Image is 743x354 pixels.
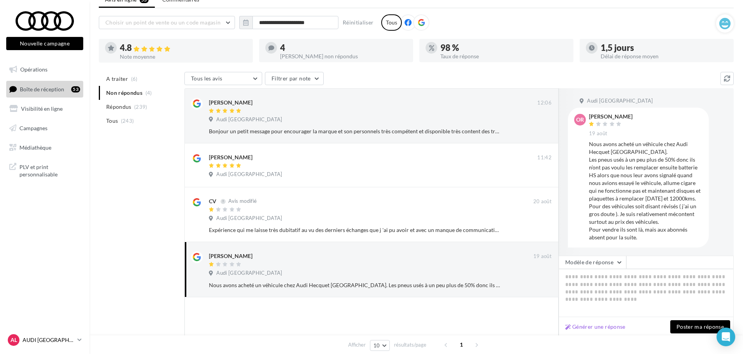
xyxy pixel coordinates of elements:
[440,44,567,52] div: 98 %
[19,125,47,131] span: Campagnes
[6,37,83,50] button: Nouvelle campagne
[216,116,282,123] span: Audi [GEOGRAPHIC_DATA]
[440,54,567,59] div: Taux de réponse
[670,320,730,333] button: Poster ma réponse
[228,198,257,204] span: Avis modifié
[20,66,47,73] span: Opérations
[209,99,252,106] div: [PERSON_NAME]
[209,197,216,205] div: CV
[394,341,426,349] span: résultats/page
[131,76,138,82] span: (6)
[121,118,134,124] span: (243)
[562,322,629,331] button: Générer une réponse
[589,114,633,119] div: [PERSON_NAME]
[455,338,468,351] span: 1
[99,16,235,29] button: Choisir un point de vente ou un code magasin
[537,99,552,106] span: 12:06
[348,341,366,349] span: Afficher
[209,252,252,260] div: [PERSON_NAME]
[23,336,74,344] p: AUDI [GEOGRAPHIC_DATA]
[209,281,501,289] div: Nous avons acheté un véhicule chez Audi Hecquet [GEOGRAPHIC_DATA]. Les pneus usés à un peu plus d...
[601,44,727,52] div: 1,5 jours
[191,75,223,82] span: Tous les avis
[381,14,402,31] div: Tous
[209,127,501,135] div: Bonjour un petit message pour encourager la marque et son personnels très compétent et disponible...
[209,153,252,161] div: [PERSON_NAME]
[370,340,390,351] button: 10
[106,75,128,83] span: A traiter
[216,215,282,222] span: Audi [GEOGRAPHIC_DATA]
[184,72,262,85] button: Tous les avis
[106,103,131,111] span: Répondus
[280,54,407,59] div: [PERSON_NAME] non répondus
[340,18,377,27] button: Réinitialiser
[71,86,80,92] div: 53
[5,120,85,136] a: Campagnes
[5,101,85,117] a: Visibilité en ligne
[216,171,282,178] span: Audi [GEOGRAPHIC_DATA]
[120,54,247,59] div: Note moyenne
[6,333,83,347] a: AL AUDI [GEOGRAPHIC_DATA]
[587,98,653,105] span: Audi [GEOGRAPHIC_DATA]
[134,104,147,110] span: (239)
[19,144,51,150] span: Médiathèque
[533,198,552,205] span: 20 août
[106,117,118,125] span: Tous
[11,336,17,344] span: AL
[717,328,735,346] div: Open Intercom Messenger
[589,130,607,137] span: 19 août
[5,159,85,181] a: PLV et print personnalisable
[209,226,501,234] div: Expérience qui me laisse très dubitatif au vu des derniers échanges que j 'ai pu avoir et avec un...
[533,253,552,260] span: 19 août
[601,54,727,59] div: Délai de réponse moyen
[105,19,221,26] span: Choisir un point de vente ou un code magasin
[589,140,703,241] div: Nous avons acheté un véhicule chez Audi Hecquet [GEOGRAPHIC_DATA]. Les pneus usés à un peu plus d...
[576,116,584,124] span: OR
[21,105,63,112] span: Visibilité en ligne
[20,85,64,92] span: Boîte de réception
[537,154,552,161] span: 11:42
[216,270,282,277] span: Audi [GEOGRAPHIC_DATA]
[120,44,247,52] div: 4.8
[280,44,407,52] div: 4
[373,342,380,349] span: 10
[5,140,85,156] a: Médiathèque
[5,81,85,98] a: Boîte de réception53
[559,256,626,269] button: Modèle de réponse
[19,162,80,178] span: PLV et print personnalisable
[265,72,324,85] button: Filtrer par note
[5,61,85,78] a: Opérations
